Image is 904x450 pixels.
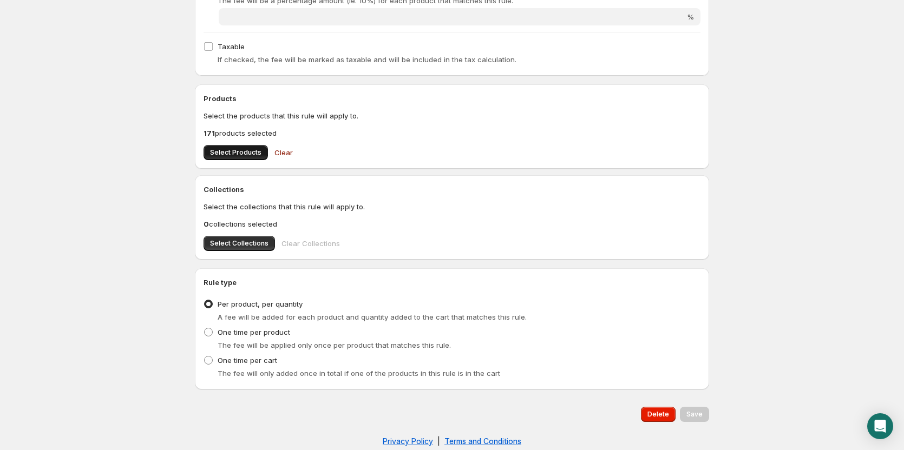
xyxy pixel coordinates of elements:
span: One time per product [218,328,290,336]
span: % [687,12,694,21]
span: Clear [274,147,293,158]
p: products selected [204,128,700,138]
button: Select Collections [204,236,275,251]
a: Privacy Policy [383,436,433,446]
span: The fee will be applied only once per product that matches this rule. [218,341,451,349]
span: The fee will only added once in total if one of the products in this rule is in the cart [218,369,500,378]
b: 0 [204,220,209,228]
p: Select the products that this rule will apply to. [204,110,700,121]
h2: Rule type [204,277,700,288]
a: Terms and Conditions [444,436,521,446]
button: Delete [641,407,676,422]
span: One time per cart [218,356,277,365]
h2: Products [204,93,700,104]
span: Delete [647,410,669,419]
div: Open Intercom Messenger [867,413,893,439]
b: 171 [204,129,215,137]
p: Select the collections that this rule will apply to. [204,201,700,212]
span: | [437,436,440,446]
span: If checked, the fee will be marked as taxable and will be included in the tax calculation. [218,55,516,64]
span: Select Products [210,148,261,157]
button: Clear [268,142,299,163]
span: A fee will be added for each product and quantity added to the cart that matches this rule. [218,313,527,321]
h2: Collections [204,184,700,195]
p: collections selected [204,219,700,229]
button: Select Products [204,145,268,160]
span: Taxable [218,42,245,51]
span: Select Collections [210,239,268,248]
span: Per product, per quantity [218,300,303,308]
